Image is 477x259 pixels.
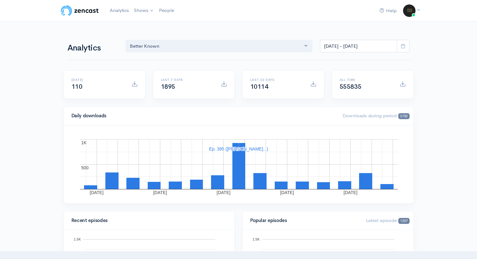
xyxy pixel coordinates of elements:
span: 3753 [398,113,409,119]
h4: Daily downloads [72,113,335,119]
h1: Analytics [67,44,118,53]
span: 10114 [250,83,268,91]
h6: All time [340,78,392,82]
text: 1.5K [252,237,260,241]
h4: Recent episodes [72,218,223,223]
span: Latest episode: [366,217,409,223]
a: Analytics [107,4,131,17]
text: [DATE] [153,190,167,195]
h6: [DATE] [72,78,124,82]
h4: Popular episodes [250,218,359,223]
h6: Last 7 days [161,78,213,82]
text: [DATE] [216,190,230,195]
text: [DATE] [90,190,103,195]
span: 110 [72,83,82,91]
h6: Last 30 days [250,78,303,82]
span: Downloads during period: [342,113,409,119]
img: ZenCast Logo [60,4,100,17]
div: Better Known [130,43,303,50]
a: People [156,4,177,17]
span: 1207 [398,218,409,224]
a: Shows [131,4,156,18]
iframe: gist-messenger-bubble-iframe [456,238,471,253]
a: Help [377,4,399,18]
svg: A chart. [72,133,406,196]
text: 1.5K [74,237,81,241]
text: [DATE] [343,190,357,195]
text: 500 [81,165,89,170]
img: ... [403,4,416,17]
text: [DATE] [280,190,294,195]
span: 1895 [161,83,175,91]
input: analytics date range selector [320,40,397,53]
button: Better Known [126,40,313,53]
text: 1K [81,140,87,145]
text: Ep. 395 ([PERSON_NAME]...) [209,146,268,151]
span: 555835 [340,83,362,91]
